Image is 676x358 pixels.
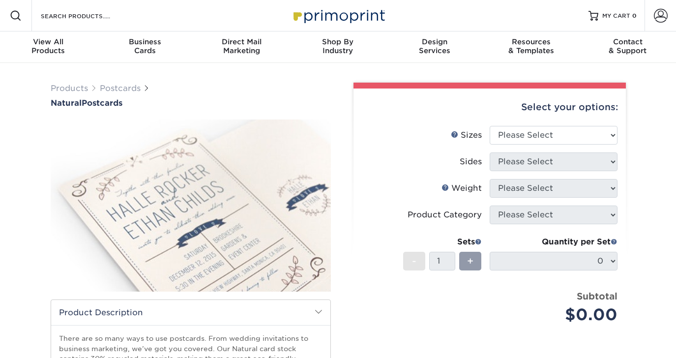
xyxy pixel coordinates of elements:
[580,31,676,63] a: Contact& Support
[290,37,386,55] div: Industry
[497,303,617,327] div: $0.00
[408,209,482,221] div: Product Category
[100,84,141,93] a: Postcards
[632,12,637,19] span: 0
[412,254,416,268] span: -
[361,89,618,126] div: Select your options:
[483,37,579,55] div: & Templates
[193,31,290,63] a: Direct MailMarketing
[577,291,617,301] strong: Subtotal
[96,37,193,46] span: Business
[96,37,193,55] div: Cards
[441,182,482,194] div: Weight
[490,236,617,248] div: Quantity per Set
[386,37,483,46] span: Design
[290,37,386,46] span: Shop By
[289,5,387,26] img: Primoprint
[386,31,483,63] a: DesignServices
[460,156,482,168] div: Sides
[602,12,630,20] span: MY CART
[403,236,482,248] div: Sets
[580,37,676,46] span: Contact
[40,10,136,22] input: SEARCH PRODUCTS.....
[451,129,482,141] div: Sizes
[193,37,290,46] span: Direct Mail
[51,98,331,108] h1: Postcards
[580,37,676,55] div: & Support
[96,31,193,63] a: BusinessCards
[51,84,88,93] a: Products
[386,37,483,55] div: Services
[467,254,473,268] span: +
[483,37,579,46] span: Resources
[290,31,386,63] a: Shop ByIndustry
[193,37,290,55] div: Marketing
[483,31,579,63] a: Resources& Templates
[51,300,330,325] h2: Product Description
[51,98,331,108] a: NaturalPostcards
[51,98,82,108] span: Natural
[51,109,331,302] img: Natural 01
